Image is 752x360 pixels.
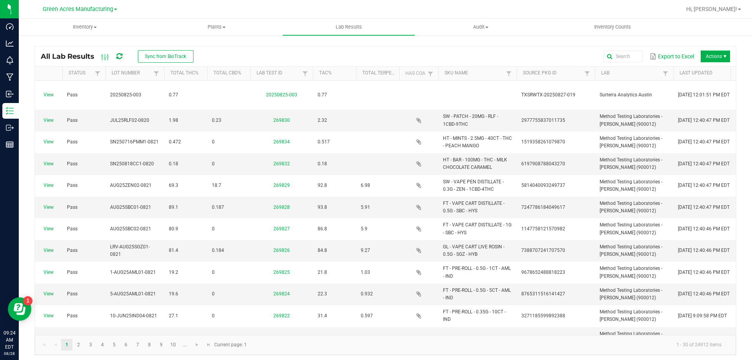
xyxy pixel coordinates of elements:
[318,92,327,98] span: 0.77
[43,139,54,145] a: View
[179,339,191,351] a: Page 11
[41,50,199,63] div: All Lab Results
[170,70,204,76] a: Total THC%Sortable
[132,339,143,351] a: Page 7
[212,118,221,123] span: 0.23
[273,118,290,123] a: 269830
[361,248,370,253] span: 9.27
[661,69,670,78] a: Filter
[678,248,730,253] span: [DATE] 12:40:46 PM EDT
[426,69,435,79] a: Filter
[318,183,327,188] span: 92.8
[318,161,327,166] span: 0.18
[443,201,504,213] span: FT - VAPE CART DISTILLATE - 0.5G - SBC - HYS
[43,248,54,253] a: View
[6,141,14,148] inline-svg: Reports
[169,118,178,123] span: 1.98
[504,69,513,78] a: Filter
[93,69,102,78] a: Filter
[680,70,748,76] a: Last UpdatedSortable
[169,291,178,297] span: 19.6
[521,183,565,188] span: 5814040093249737
[318,248,327,253] span: 84.8
[443,309,506,322] span: FT - PRE-ROLL - 0.35G - 10CT - IND
[678,226,730,232] span: [DATE] 12:40:46 PM EDT
[213,70,247,76] a: Total CBD%Sortable
[97,339,108,351] a: Page 4
[547,19,679,35] a: Inventory Counts
[203,339,214,351] a: Go to the last page
[19,19,151,35] a: Inventory
[318,313,327,318] span: 31.4
[678,183,730,188] span: [DATE] 12:40:47 PM EDT
[361,291,373,297] span: 0.932
[67,183,78,188] span: Pass
[523,70,582,76] a: Source Pkg IDSortable
[521,139,565,145] span: 1519358261079870
[647,50,696,63] button: Export to Excel
[212,248,224,253] span: 0.184
[110,291,156,297] span: 5-AUG25AML01-0821
[152,69,161,78] a: Filter
[212,183,221,188] span: 18.7
[168,339,179,351] a: Page 10
[521,226,565,232] span: 1147758121570982
[23,296,33,306] iframe: Resource center unread badge
[600,201,662,213] span: Method Testing Laboratories - [PERSON_NAME] (900012)
[145,54,186,59] span: Sync from BioTrack
[43,270,54,275] a: View
[169,270,178,275] span: 19.2
[443,157,507,170] span: HT - BAR - 100MG - THC - MILK CHOCOLATE CARAMEL
[361,313,373,318] span: 0.597
[521,313,565,318] span: 3271185599892388
[138,50,193,63] button: Sync from BioTrack
[6,73,14,81] inline-svg: Manufacturing
[273,291,290,297] a: 269824
[67,161,78,166] span: Pass
[521,204,565,210] span: 7247786184049617
[73,339,84,351] a: Page 2
[415,19,547,35] a: Audit
[67,248,78,253] span: Pass
[43,183,54,188] a: View
[361,270,370,275] span: 1.03
[110,244,150,257] span: LRV-AUG25SGZ01-0821
[67,313,78,318] span: Pass
[35,335,736,355] kendo-pager: Current page: 1
[678,139,730,145] span: [DATE] 12:40:47 PM EDT
[110,92,141,98] span: 20250825-003
[443,244,504,257] span: GL - VAPE CART LIVE ROSIN - 0.5G - SGZ - HYB
[361,204,370,210] span: 5.91
[521,270,565,275] span: 9678652488818223
[318,291,327,297] span: 22.3
[678,313,727,318] span: [DATE] 9:09:58 PM EDT
[584,24,642,31] span: Inventory Counts
[212,161,215,166] span: 0
[67,118,78,123] span: Pass
[319,70,353,76] a: TAC%Sortable
[151,19,283,35] a: Plants
[192,339,203,351] a: Go to the next page
[43,226,54,232] a: View
[6,40,14,47] inline-svg: Analytics
[445,70,504,76] a: SKU NameSortable
[169,92,178,98] span: 0.77
[701,51,730,62] li: Actions
[678,92,730,98] span: [DATE] 12:01:51 PM EDT
[600,92,652,98] span: Surterra Analytics Austin
[325,24,372,31] span: Lab Results
[300,69,310,78] a: Filter
[43,161,54,166] a: View
[415,24,546,31] span: Audit
[678,161,730,166] span: [DATE] 12:40:47 PM EDT
[19,24,150,31] span: Inventory
[110,183,152,188] span: AUG25ZEN02-0821
[67,270,78,275] span: Pass
[6,56,14,64] inline-svg: Monitoring
[61,339,72,351] a: Page 1
[600,309,662,322] span: Method Testing Laboratories - [PERSON_NAME] (900012)
[4,351,15,356] p: 08/28
[318,139,330,145] span: 0.517
[43,291,54,297] a: View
